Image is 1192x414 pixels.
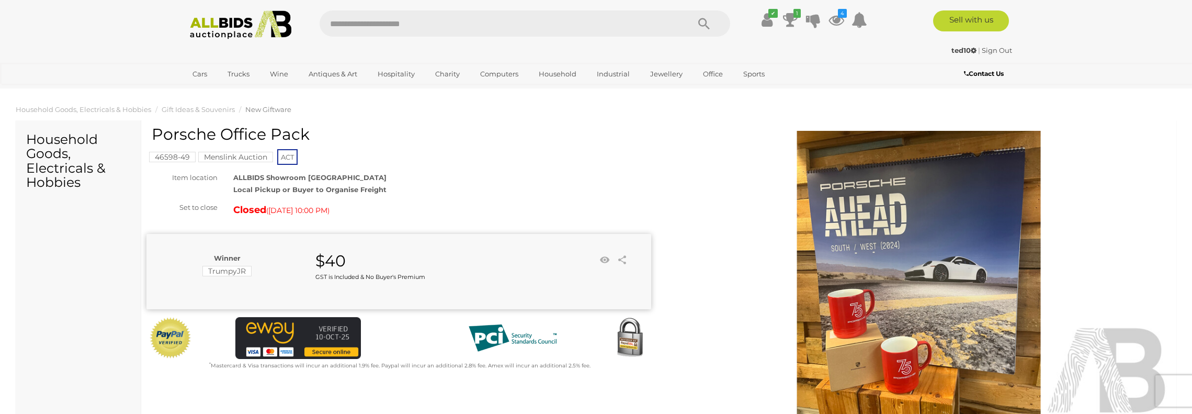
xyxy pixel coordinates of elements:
small: Mastercard & Visa transactions will incur an additional 1.9% fee. Paypal will incur an additional... [209,362,591,369]
a: Household [532,65,583,83]
a: Menslink Auction [198,153,273,161]
mark: TrumpyJR [202,266,252,276]
img: Allbids.com.au [184,10,298,39]
span: ACT [277,149,298,165]
div: Item location [139,172,225,184]
a: Wine [263,65,295,83]
b: Contact Us [964,70,1004,77]
mark: 46598-49 [149,152,196,162]
span: | [978,46,980,54]
a: Sign Out [982,46,1012,54]
a: Industrial [590,65,637,83]
a: 1 [782,10,798,29]
small: GST is Included & No Buyer's Premium [315,273,425,281]
a: 46598-49 [149,153,196,161]
a: 4 [828,10,844,29]
li: Watch this item [597,252,612,268]
h1: Porsche Office Pack [152,126,649,143]
i: 1 [793,9,801,18]
strong: ted10 [951,46,977,54]
div: Set to close [139,202,225,214]
strong: ALLBIDS Showroom [GEOGRAPHIC_DATA] [233,173,387,182]
strong: Local Pickup or Buyer to Organise Freight [233,185,387,194]
a: Gift Ideas & Souvenirs [162,105,235,114]
a: Charity [428,65,467,83]
button: Search [678,10,730,37]
img: Secured by Rapid SSL [609,317,651,359]
a: ted10 [951,46,978,54]
strong: $40 [315,251,346,271]
h2: Household Goods, Electricals & Hobbies [26,132,130,190]
img: PCI DSS compliant [460,317,565,359]
a: Jewellery [643,65,689,83]
a: [GEOGRAPHIC_DATA] [186,83,274,100]
i: ✔ [768,9,778,18]
a: ✔ [759,10,775,29]
a: Computers [473,65,525,83]
img: Official PayPal Seal [149,317,192,359]
strong: Closed [233,204,266,216]
mark: Menslink Auction [198,152,273,162]
a: Office [696,65,730,83]
span: ( ) [266,206,330,215]
a: New Giftware [245,105,291,114]
a: Sell with us [933,10,1009,31]
a: Household Goods, Electricals & Hobbies [16,105,151,114]
span: [DATE] 10:00 PM [268,206,327,215]
a: Contact Us [964,68,1006,80]
b: Winner [214,254,241,262]
a: Sports [736,65,771,83]
a: Cars [186,65,214,83]
a: Hospitality [371,65,422,83]
a: Antiques & Art [302,65,364,83]
img: eWAY Payment Gateway [235,317,361,359]
a: Trucks [221,65,256,83]
i: 4 [838,9,847,18]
